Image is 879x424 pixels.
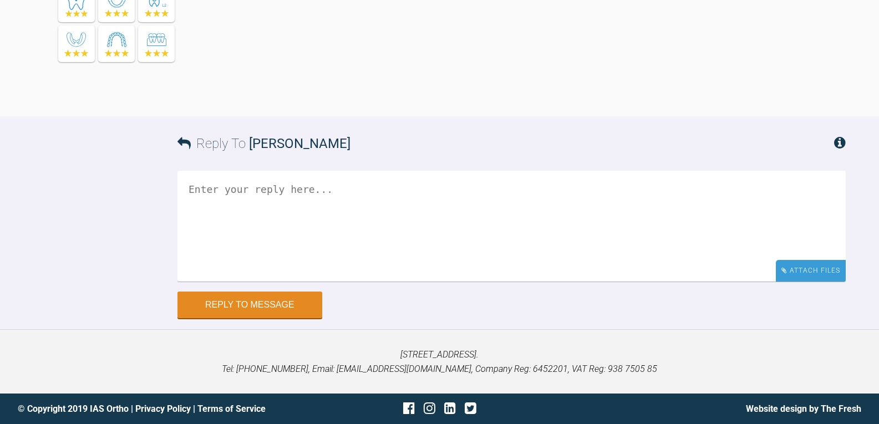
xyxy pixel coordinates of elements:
button: Reply to Message [177,292,322,318]
a: Privacy Policy [135,403,191,414]
h3: Reply To [177,133,350,154]
p: [STREET_ADDRESS]. Tel: [PHONE_NUMBER], Email: [EMAIL_ADDRESS][DOMAIN_NAME], Company Reg: 6452201,... [18,348,861,376]
span: [PERSON_NAME] [249,136,350,151]
a: Terms of Service [197,403,266,414]
div: Attach Files [776,260,846,282]
a: Website design by The Fresh [746,403,861,414]
div: © Copyright 2019 IAS Ortho | | [18,402,299,416]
